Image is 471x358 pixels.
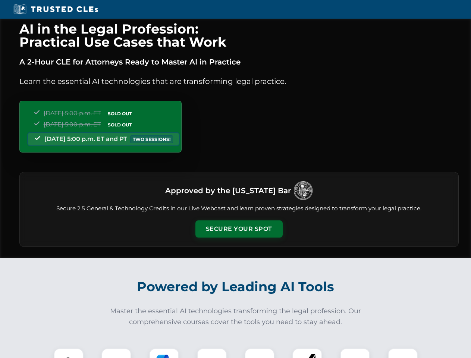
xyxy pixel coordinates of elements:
span: SOLD OUT [105,121,134,129]
span: [DATE] 5:00 p.m. ET [44,121,101,128]
h3: Approved by the [US_STATE] Bar [165,184,291,197]
h2: Powered by Leading AI Tools [29,274,442,300]
img: Logo [294,181,313,200]
img: Trusted CLEs [11,4,100,15]
h1: AI in the Legal Profession: Practical Use Cases that Work [19,22,459,48]
p: A 2-Hour CLE for Attorneys Ready to Master AI in Practice [19,56,459,68]
p: Master the essential AI technologies transforming the legal profession. Our comprehensive courses... [105,306,366,327]
span: SOLD OUT [105,110,134,117]
p: Learn the essential AI technologies that are transforming legal practice. [19,75,459,87]
span: [DATE] 5:00 p.m. ET [44,110,101,117]
p: Secure 2.5 General & Technology Credits in our Live Webcast and learn proven strategies designed ... [29,204,449,213]
button: Secure Your Spot [195,220,283,238]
